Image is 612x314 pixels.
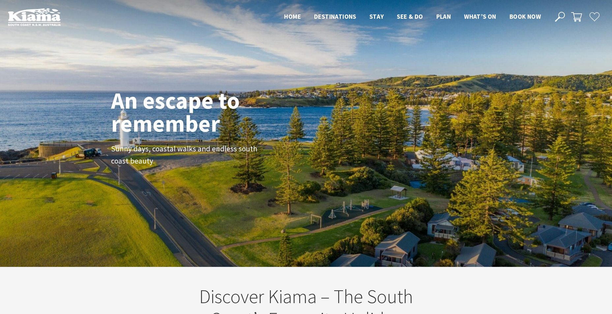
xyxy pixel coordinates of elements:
[464,13,496,20] span: What’s On
[111,143,259,168] p: Sunny days, coastal walks and endless south coast beauty
[277,12,547,22] nav: Main Menu
[111,89,292,135] h1: An escape to remember
[369,13,384,20] span: Stay
[314,13,356,20] span: Destinations
[284,13,301,20] span: Home
[397,13,423,20] span: See & Do
[510,13,541,20] span: Book now
[436,13,451,20] span: Plan
[8,8,61,26] img: Kiama Logo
